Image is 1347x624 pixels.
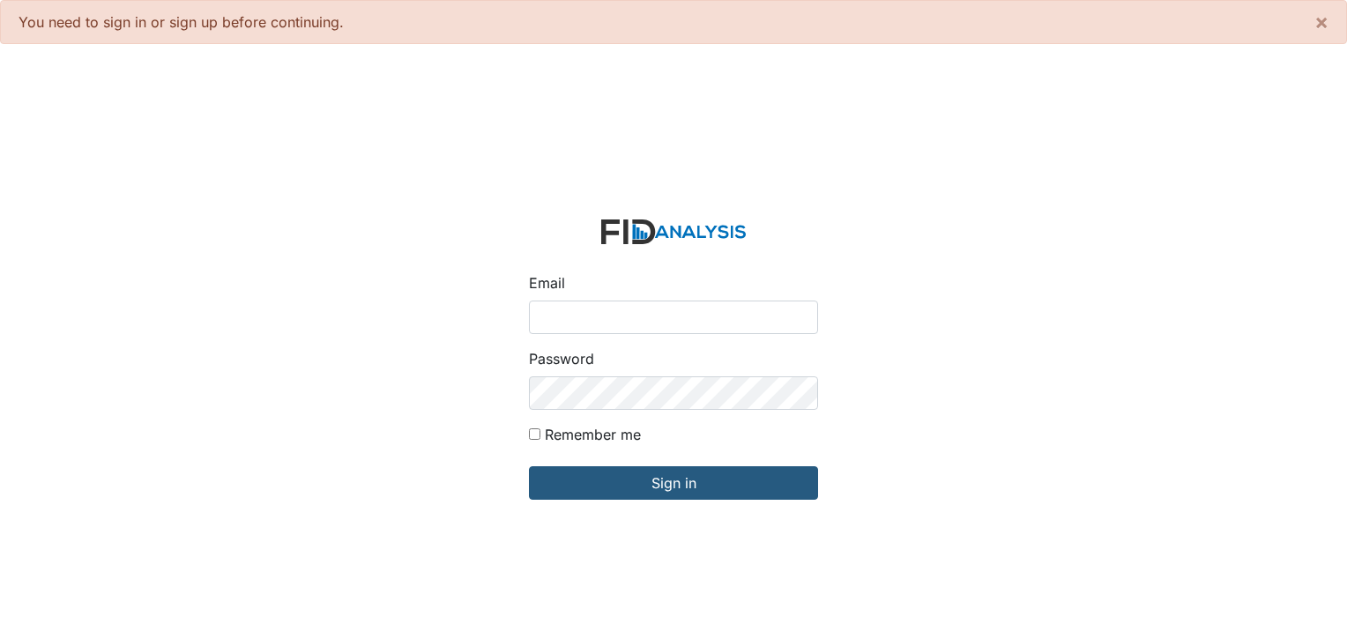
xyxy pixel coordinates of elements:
label: Remember me [545,424,641,445]
img: logo-2fc8c6e3336f68795322cb6e9a2b9007179b544421de10c17bdaae8622450297.svg [601,219,746,245]
label: Password [529,348,594,369]
button: × [1297,1,1346,43]
label: Email [529,272,565,293]
input: Sign in [529,466,818,500]
span: × [1314,9,1328,34]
